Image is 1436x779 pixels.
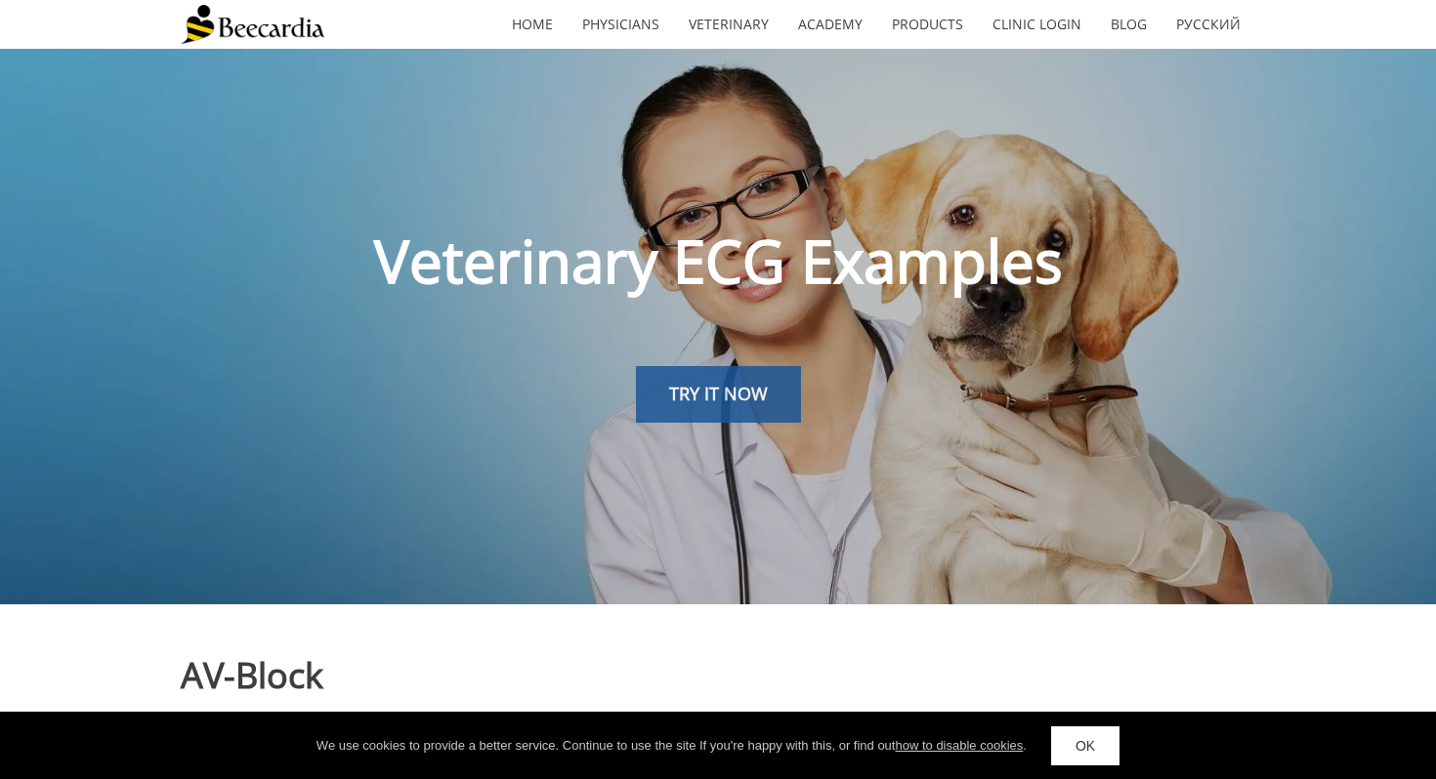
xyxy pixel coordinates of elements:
span: Veterinary ECG Examples [374,221,1063,301]
span: AV-Block [181,651,323,699]
img: Beecardia [181,5,324,44]
span: TRY IT NOW [669,382,768,405]
a: Physicians [568,2,674,47]
a: home [497,2,568,47]
a: Русский [1161,2,1255,47]
a: Veterinary [674,2,783,47]
a: how to disable cookies [895,738,1023,753]
a: Academy [783,2,877,47]
a: Clinic Login [978,2,1096,47]
a: TRY IT NOW [636,366,801,423]
a: Blog [1096,2,1161,47]
div: We use cookies to provide a better service. Continue to use the site If you're happy with this, o... [317,736,1027,756]
a: OK [1051,726,1119,765]
a: Products [877,2,978,47]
